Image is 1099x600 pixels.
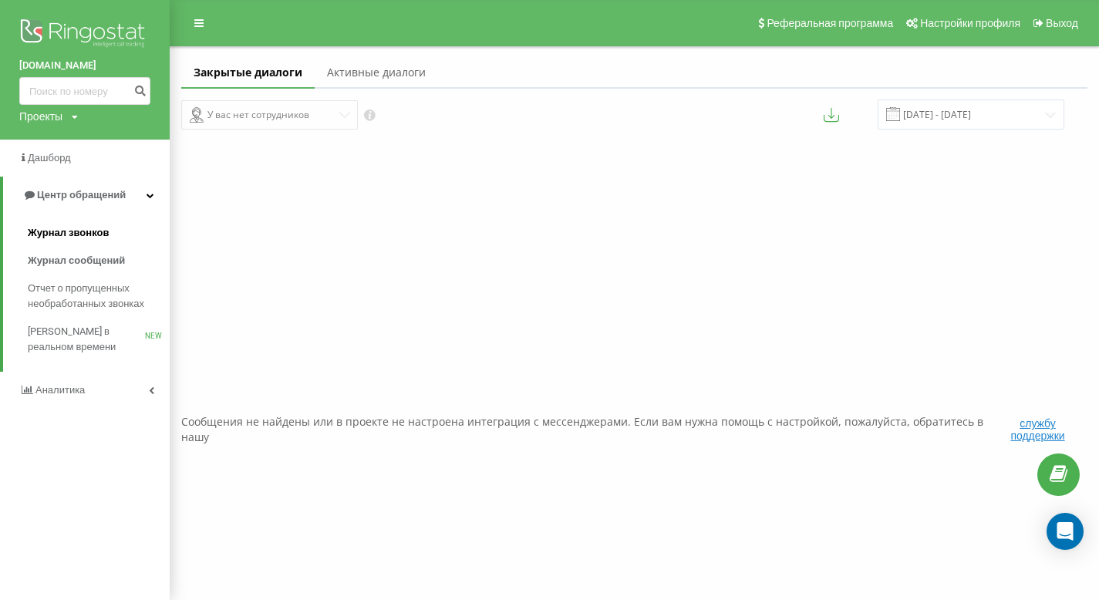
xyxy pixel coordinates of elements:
span: Реферальная программа [767,17,893,29]
button: службу поддержки [988,416,1087,443]
span: Журнал сообщений [28,253,125,268]
input: Поиск по номеру [19,77,150,105]
span: [PERSON_NAME] в реальном времени [28,324,145,355]
a: [PERSON_NAME] в реальном времениNEW [28,318,170,361]
a: Активные диалоги [315,58,438,89]
a: [DOMAIN_NAME] [19,58,150,73]
span: Аналитика [35,384,85,396]
img: Ringostat logo [19,15,150,54]
span: Отчет о пропущенных необработанных звонках [28,281,162,312]
a: Отчет о пропущенных необработанных звонках [28,275,170,318]
button: Экспортировать сообщения [824,107,839,123]
a: Журнал сообщений [28,247,170,275]
div: Open Intercom Messenger [1047,513,1084,550]
a: Журнал звонков [28,219,170,247]
span: Настройки профиля [920,17,1020,29]
span: Центр обращений [37,189,126,201]
a: Центр обращений [3,177,170,214]
div: Проекты [19,109,62,124]
a: Закрытые диалоги [181,58,315,89]
span: Выход [1046,17,1078,29]
span: Дашборд [28,152,71,163]
span: Журнал звонков [28,225,109,241]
